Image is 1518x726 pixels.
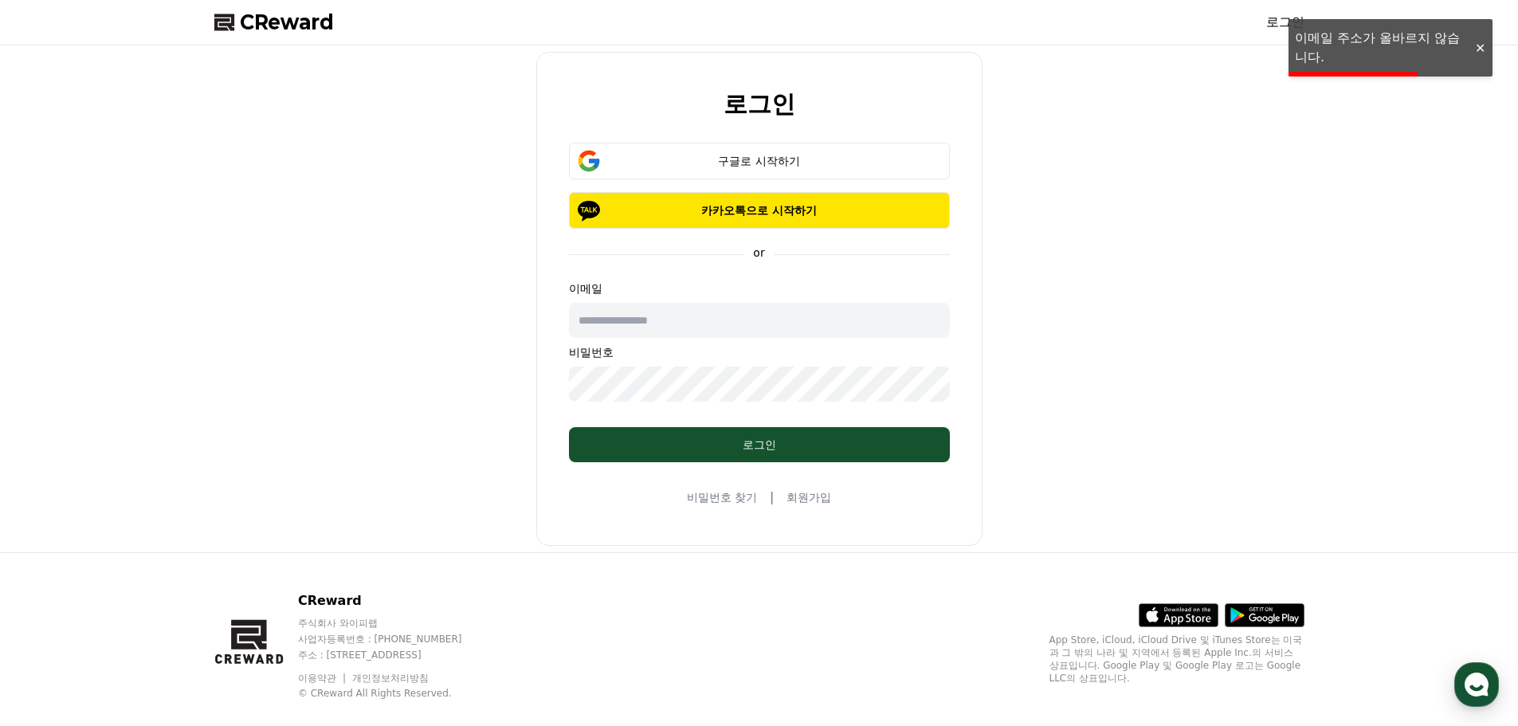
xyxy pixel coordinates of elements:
p: 이메일 [569,281,950,296]
h2: 로그인 [724,91,795,117]
p: 카카오톡으로 시작하기 [592,202,927,218]
p: CReward [298,591,492,610]
p: 비밀번호 [569,344,950,360]
p: App Store, iCloud, iCloud Drive 및 iTunes Store는 미국과 그 밖의 나라 및 지역에서 등록된 Apple Inc.의 서비스 상표입니다. Goo... [1049,634,1304,685]
p: 주소 : [STREET_ADDRESS] [298,649,492,661]
div: 로그인 [601,437,918,453]
button: 카카오톡으로 시작하기 [569,192,950,229]
a: 회원가입 [786,489,831,505]
a: 대화 [105,505,206,545]
p: or [743,245,774,261]
span: CReward [240,10,334,35]
a: 로그인 [1266,13,1304,32]
a: CReward [214,10,334,35]
p: © CReward All Rights Reserved. [298,687,492,700]
a: 홈 [5,505,105,545]
button: 구글로 시작하기 [569,143,950,179]
a: 설정 [206,505,306,545]
p: 사업자등록번호 : [PHONE_NUMBER] [298,633,492,646]
span: 대화 [146,530,165,543]
div: 구글로 시작하기 [592,153,927,169]
p: 주식회사 와이피랩 [298,617,492,630]
a: 개인정보처리방침 [352,673,429,684]
span: 홈 [50,529,60,542]
button: 로그인 [569,427,950,462]
span: | [770,488,774,507]
a: 이용약관 [298,673,348,684]
a: 비밀번호 찾기 [687,489,757,505]
span: 설정 [246,529,265,542]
